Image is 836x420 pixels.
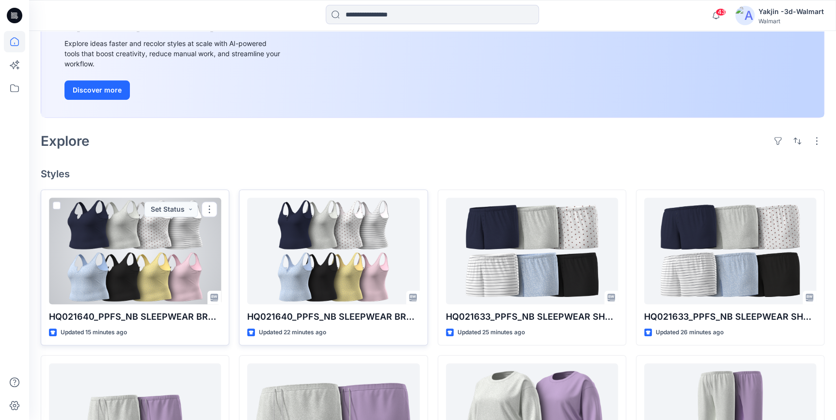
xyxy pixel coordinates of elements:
[259,327,326,338] p: Updated 22 minutes ago
[49,198,221,304] a: HQ021640_PPFS_NB SLEEPWEAR BRAMI PLUS
[61,327,127,338] p: Updated 15 minutes ago
[644,310,816,324] p: HQ021633_PPFS_NB SLEEPWEAR SHORT PLUS
[457,327,525,338] p: Updated 25 minutes ago
[247,310,419,324] p: HQ021640_PPFS_NB SLEEPWEAR BRAMI
[64,80,283,100] a: Discover more
[644,198,816,304] a: HQ021633_PPFS_NB SLEEPWEAR SHORT PLUS
[41,168,824,180] h4: Styles
[41,133,90,149] h2: Explore
[656,327,724,338] p: Updated 26 minutes ago
[446,198,618,304] a: HQ021633_PPFS_NB SLEEPWEAR SHORT
[247,198,419,304] a: HQ021640_PPFS_NB SLEEPWEAR BRAMI
[49,310,221,324] p: HQ021640_PPFS_NB SLEEPWEAR BRAMI PLUS
[64,80,130,100] button: Discover more
[446,310,618,324] p: HQ021633_PPFS_NB SLEEPWEAR SHORT
[758,6,824,17] div: Yakjin -3d-Walmart
[64,38,283,69] div: Explore ideas faster and recolor styles at scale with AI-powered tools that boost creativity, red...
[758,17,824,25] div: Walmart
[715,8,726,16] span: 43
[735,6,755,25] img: avatar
